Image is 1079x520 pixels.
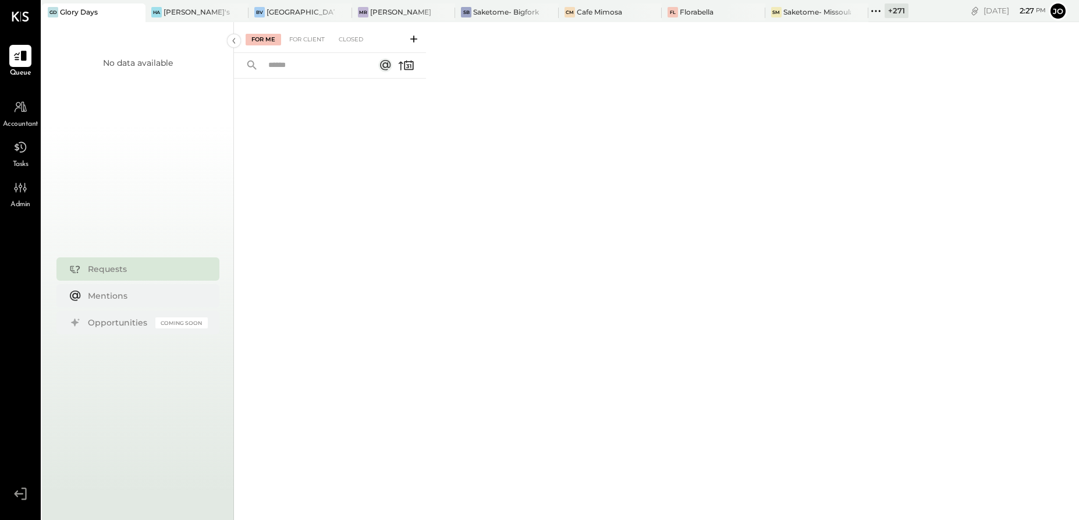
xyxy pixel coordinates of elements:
div: [DATE] [984,5,1046,16]
a: Queue [1,45,40,79]
div: CM [565,7,575,17]
div: Mentions [88,290,202,302]
div: Saketome- Bigfork [473,7,539,17]
div: SM [771,7,782,17]
span: Tasks [13,160,29,170]
div: Glory Days [60,7,98,17]
div: SB [461,7,471,17]
div: [PERSON_NAME]'s Atlanta [164,7,232,17]
span: Accountant [3,119,38,130]
a: Admin [1,176,40,210]
div: HA [151,7,162,17]
span: Admin [10,200,30,210]
div: Florabella [680,7,714,17]
div: + 271 [885,3,908,18]
div: Saketome- Missoula [783,7,851,17]
div: [GEOGRAPHIC_DATA] [267,7,335,17]
div: Coming Soon [155,317,208,328]
div: Requests [88,263,202,275]
div: BV [254,7,265,17]
div: No data available [103,57,173,69]
span: Queue [10,68,31,79]
div: Closed [333,34,369,45]
div: Fl [668,7,678,17]
div: For Me [246,34,281,45]
div: [PERSON_NAME] [370,7,431,17]
div: copy link [969,5,981,17]
a: Accountant [1,96,40,130]
a: Tasks [1,136,40,170]
button: Jo [1049,2,1067,20]
div: Cafe Mimosa [577,7,622,17]
div: For Client [283,34,331,45]
div: GD [48,7,58,17]
div: MR [358,7,368,17]
div: Opportunities [88,317,150,328]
